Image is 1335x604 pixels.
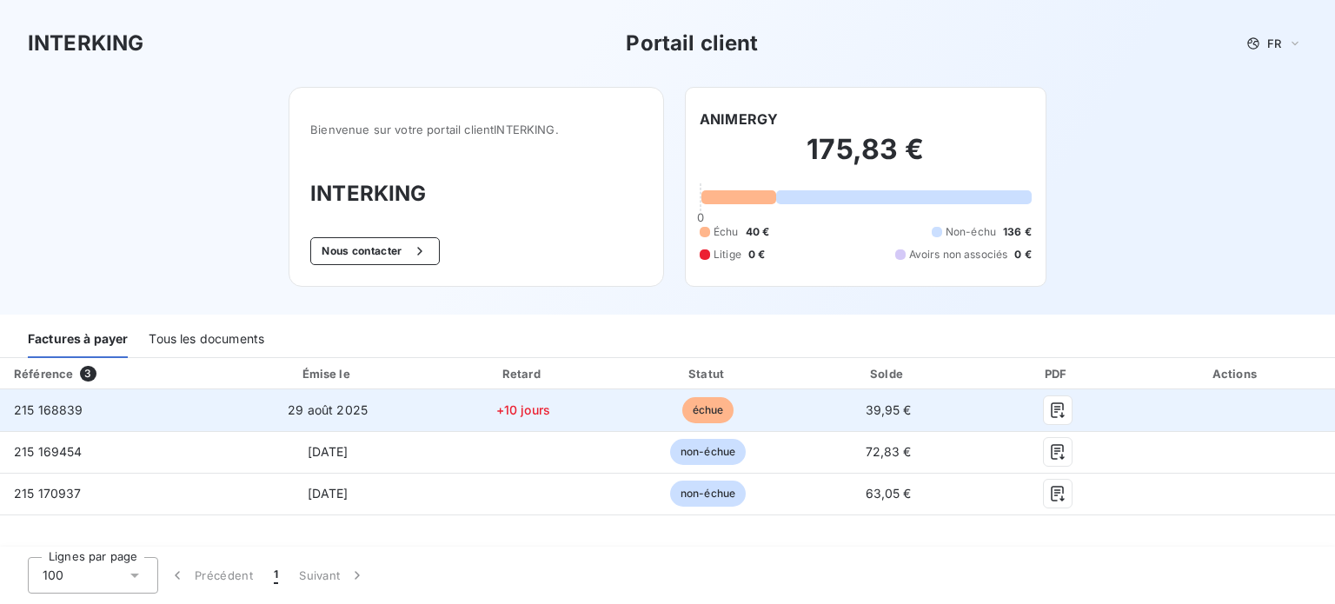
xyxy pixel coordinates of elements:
span: [DATE] [308,444,349,459]
div: Statut [620,365,795,382]
span: 0 [697,210,704,224]
button: Suivant [289,557,376,594]
span: 0 € [748,247,765,262]
h3: INTERKING [310,178,642,209]
button: Nous contacter [310,237,439,265]
h3: Portail client [626,28,758,59]
div: PDF [980,365,1133,382]
div: Référence [14,367,73,381]
div: Tous les documents [149,322,264,358]
h6: ANIMERGY [700,109,778,129]
div: Actions [1141,365,1332,382]
span: échue [682,397,734,423]
div: Émise le [229,365,426,382]
span: 40 € [746,224,770,240]
span: 0 € [1014,247,1031,262]
div: Retard [433,365,613,382]
span: non-échue [670,481,746,507]
span: 3 [80,366,96,382]
h2: 175,83 € [700,132,1032,184]
span: 215 168839 [14,402,83,417]
span: non-échue [670,439,746,465]
span: 63,05 € [866,486,912,501]
button: 1 [263,557,289,594]
span: 1 [274,567,278,584]
h3: INTERKING [28,28,143,59]
span: Litige [714,247,741,262]
span: 39,95 € [866,402,912,417]
span: +10 jours [496,402,550,417]
span: Échu [714,224,739,240]
span: 29 août 2025 [288,402,368,417]
span: 215 170937 [14,486,82,501]
button: Précédent [158,557,263,594]
div: Factures à payer [28,322,128,358]
span: 72,83 € [866,444,912,459]
span: 215 169454 [14,444,83,459]
span: Bienvenue sur votre portail client INTERKING . [310,123,642,136]
div: Solde [803,365,974,382]
span: 136 € [1003,224,1032,240]
span: [DATE] [308,486,349,501]
span: 100 [43,567,63,584]
span: Non-échu [946,224,996,240]
span: FR [1267,37,1281,50]
span: Avoirs non associés [909,247,1008,262]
